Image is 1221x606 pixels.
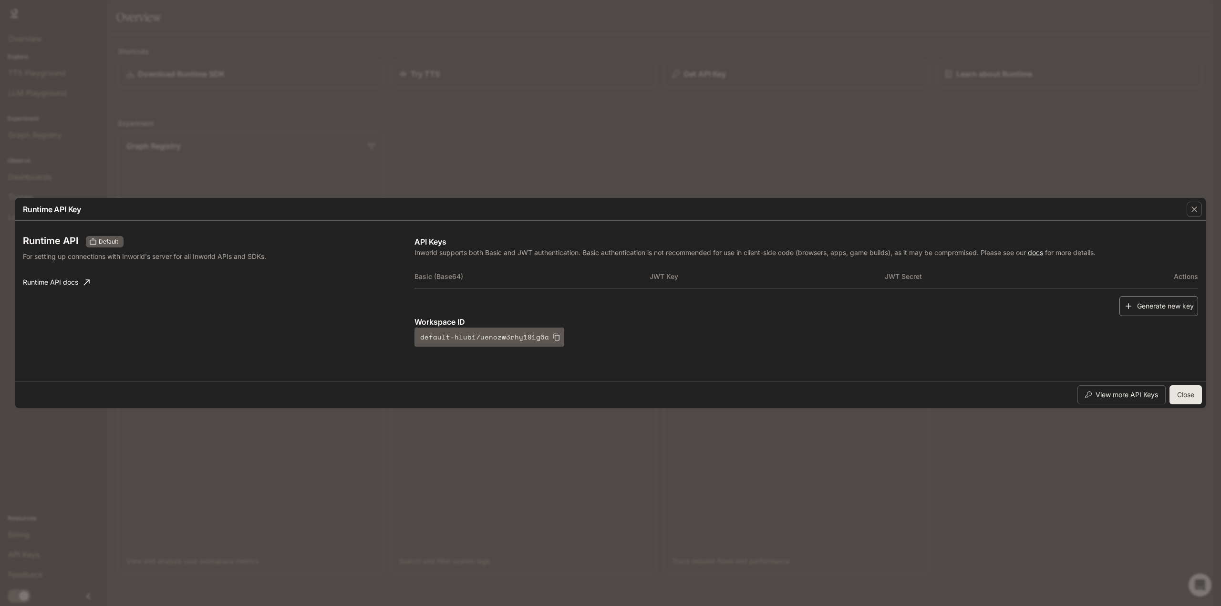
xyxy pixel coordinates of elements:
[414,265,650,288] th: Basic (Base64)
[1120,265,1198,288] th: Actions
[1119,296,1198,317] button: Generate new key
[414,236,1198,247] p: API Keys
[414,328,564,347] button: default-hlubi7uenozw3rhy191g6a
[23,251,311,261] p: For setting up connections with Inworld's server for all Inworld APIs and SDKs.
[86,236,124,247] div: These keys will apply to your current workspace only
[1169,385,1202,404] button: Close
[650,265,885,288] th: JWT Key
[95,237,122,246] span: Default
[414,247,1198,257] p: Inworld supports both Basic and JWT authentication. Basic authentication is not recommended for u...
[414,316,1198,328] p: Workspace ID
[23,204,81,215] p: Runtime API Key
[1077,385,1166,404] button: View more API Keys
[23,236,78,246] h3: Runtime API
[19,273,93,292] a: Runtime API docs
[885,265,1120,288] th: JWT Secret
[1028,248,1043,257] a: docs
